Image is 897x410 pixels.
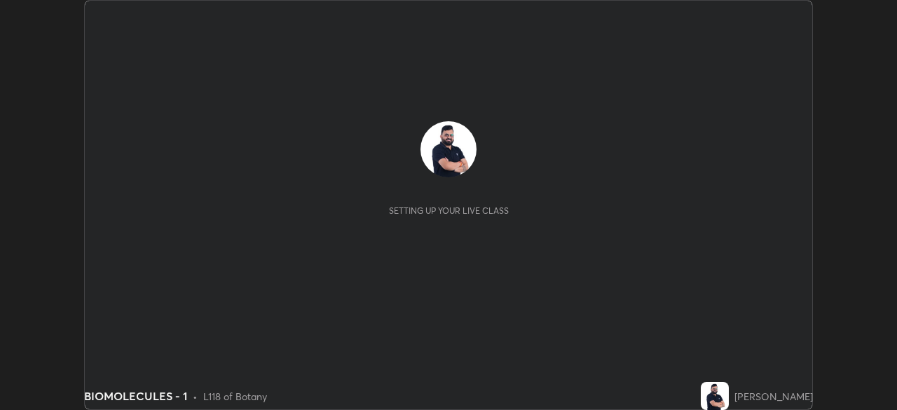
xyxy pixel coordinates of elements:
img: d98aa69fbffa4e468a8ec30e0ca3030a.jpg [420,121,477,177]
div: [PERSON_NAME] [734,389,813,404]
div: • [193,389,198,404]
div: Setting up your live class [389,205,509,216]
img: d98aa69fbffa4e468a8ec30e0ca3030a.jpg [701,382,729,410]
div: L118 of Botany [203,389,267,404]
div: BIOMOLECULES - 1 [84,388,187,404]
